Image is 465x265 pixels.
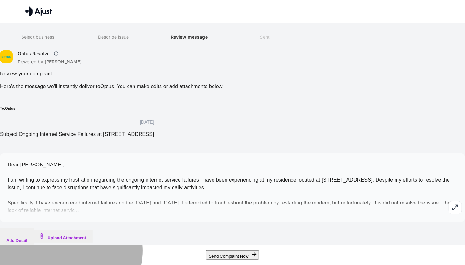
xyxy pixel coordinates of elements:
h6: Review message [151,34,227,41]
h6: Describe issue [76,34,151,41]
img: Ajust [25,6,52,16]
p: Powered by [PERSON_NAME] [18,59,82,65]
h6: Optus Resolver [18,50,51,57]
button: Upload Attachment [34,230,93,243]
button: Send Complaint Now [206,250,259,260]
h6: Sent [227,34,303,41]
span: ... [75,208,79,213]
span: Dear [PERSON_NAME], I am writing to express my frustration regarding the ongoing internet service... [8,162,451,213]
